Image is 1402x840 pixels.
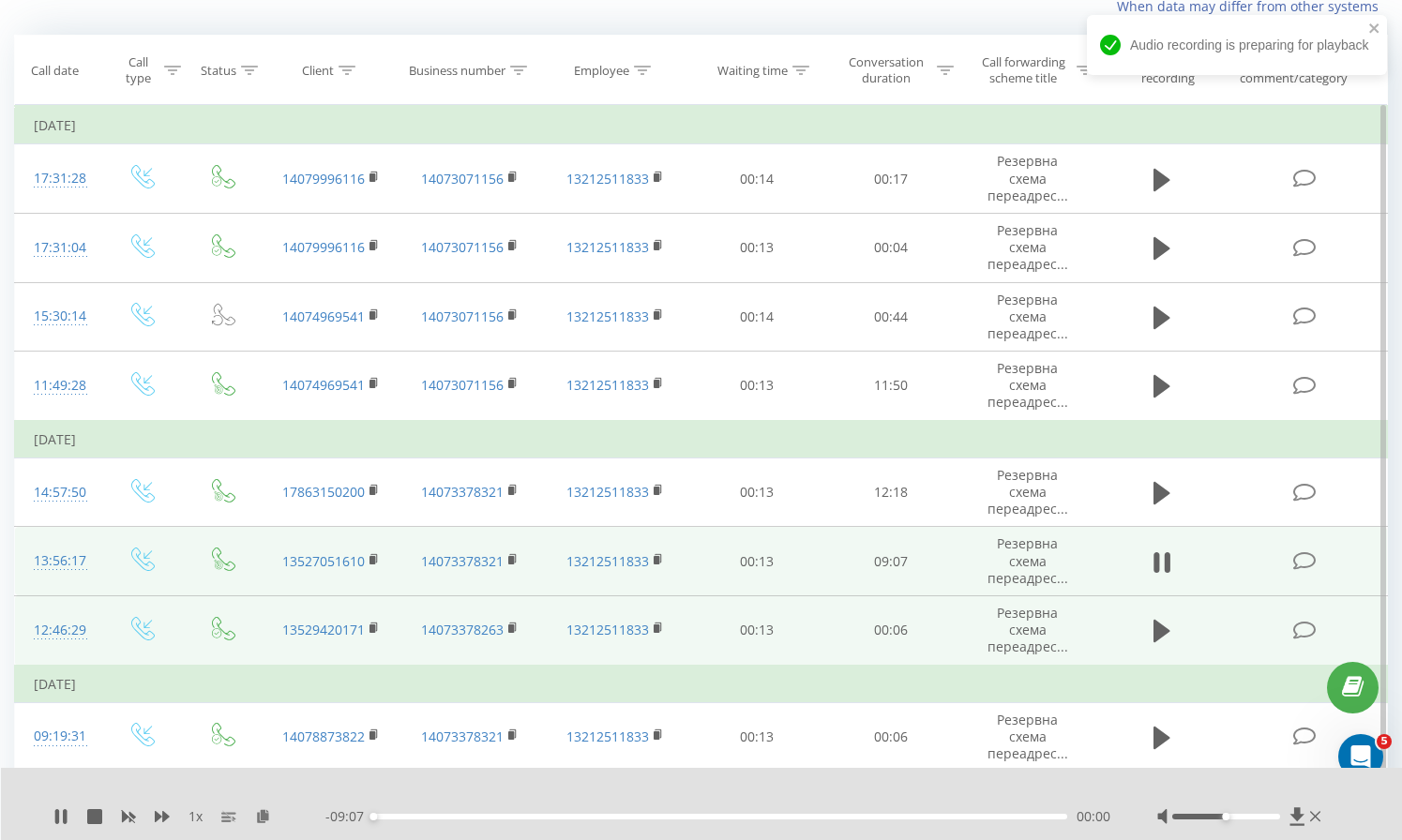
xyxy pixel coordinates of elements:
[566,170,649,187] a: 13212511833
[421,307,504,325] a: 14073071156
[34,367,82,404] div: 11:49:28
[566,307,649,325] a: 13212511833
[1087,15,1387,75] div: Audio recording is preparing for playback
[690,595,824,665] td: 00:13
[282,238,365,256] a: 14079996116
[987,221,1068,273] span: Резервна схема переадрес...
[421,552,504,570] a: 14073378321
[566,727,649,745] a: 13212511833
[34,718,82,755] div: 09:19:31
[421,483,504,501] a: 14073378321
[987,359,1068,411] span: Резервна схема переадрес...
[421,621,504,638] a: 14073378263
[690,144,824,214] td: 00:14
[690,213,824,282] td: 00:13
[574,63,629,79] div: Employee
[325,807,373,826] span: - 09:07
[421,170,504,187] a: 14073071156
[566,552,649,570] a: 13212511833
[15,107,1388,144] td: [DATE]
[566,238,649,256] a: 13212511833
[282,621,365,638] a: 13529420171
[717,63,788,79] div: Waiting time
[421,238,504,256] a: 14073071156
[409,63,505,79] div: Business number
[975,54,1072,86] div: Call forwarding scheme title
[690,527,824,596] td: 00:13
[1077,807,1110,826] span: 00:00
[987,534,1068,586] span: Резервна схема переадрес...
[987,711,1068,762] span: Резервна схема переадрес...
[690,702,824,772] td: 00:13
[824,352,958,421] td: 11:50
[34,160,82,197] div: 17:31:28
[987,152,1068,203] span: Резервна схема переадрес...
[1338,734,1383,779] iframe: Intercom live chat
[34,230,82,266] div: 17:31:04
[690,282,824,352] td: 00:14
[282,727,365,745] a: 14078873822
[690,457,824,527] td: 00:13
[566,483,649,501] a: 13212511833
[1222,813,1229,820] div: Accessibility label
[824,144,958,214] td: 00:17
[282,552,365,570] a: 13527051610
[282,376,365,394] a: 14074969541
[841,54,932,86] div: Conversation duration
[566,621,649,638] a: 13212511833
[31,63,79,79] div: Call date
[421,727,504,745] a: 14073378321
[824,595,958,665] td: 00:06
[987,466,1068,517] span: Резервна схема переадрес...
[369,813,377,820] div: Accessibility label
[34,298,82,335] div: 15:30:14
[282,483,365,501] a: 17863150200
[824,282,958,352] td: 00:44
[566,376,649,394] a: 13212511833
[188,807,203,826] span: 1 x
[34,543,82,579] div: 13:56:17
[824,527,958,596] td: 09:07
[690,352,824,421] td: 00:13
[987,291,1068,342] span: Резервна схема переадрес...
[15,666,1388,703] td: [DATE]
[1377,734,1392,749] span: 5
[824,213,958,282] td: 00:04
[201,63,236,79] div: Status
[282,170,365,187] a: 14079996116
[282,307,365,325] a: 14074969541
[15,421,1388,458] td: [DATE]
[34,612,82,649] div: 12:46:29
[34,474,82,511] div: 14:57:50
[987,604,1068,655] span: Резервна схема переадрес...
[824,702,958,772] td: 00:06
[302,63,334,79] div: Client
[117,54,160,86] div: Call type
[824,457,958,527] td: 12:18
[1368,21,1381,38] button: close
[421,376,504,394] a: 14073071156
